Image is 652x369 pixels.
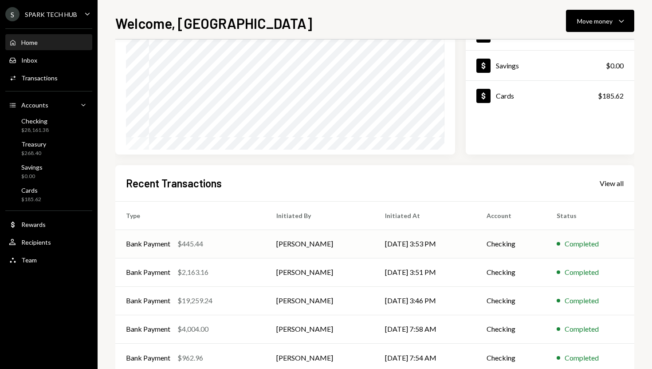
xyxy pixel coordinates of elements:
div: Completed [565,238,599,249]
td: [PERSON_NAME] [266,258,374,286]
div: $268.40 [21,150,46,157]
td: [DATE] 3:46 PM [374,286,476,315]
a: Team [5,252,92,268]
a: Cards$185.62 [5,184,92,205]
td: [DATE] 3:51 PM [374,258,476,286]
div: $185.62 [598,91,624,101]
th: Type [115,201,266,230]
td: [DATE] 3:53 PM [374,230,476,258]
div: Transactions [21,74,58,82]
div: Bank Payment [126,238,170,249]
td: [DATE] 7:58 AM [374,315,476,343]
div: Rewards [21,221,46,228]
div: Inbox [21,56,37,64]
a: Savings$0.00 [466,51,634,80]
a: Inbox [5,52,92,68]
a: View all [600,178,624,188]
th: Initiated At [374,201,476,230]
a: Accounts [5,97,92,113]
td: Checking [476,286,546,315]
a: Rewards [5,216,92,232]
div: $4,004.00 [177,324,208,334]
th: Account [476,201,546,230]
div: Bank Payment [126,267,170,278]
a: Savings$0.00 [5,161,92,182]
div: Treasury [21,140,46,148]
div: Bank Payment [126,295,170,306]
div: Savings [496,61,519,70]
div: Home [21,39,38,46]
div: $0.00 [606,60,624,71]
h1: Welcome, [GEOGRAPHIC_DATA] [115,14,312,32]
a: Home [5,34,92,50]
td: [PERSON_NAME] [266,286,374,315]
div: Cards [496,91,514,100]
div: Checking [21,117,49,125]
a: Cards$185.62 [466,81,634,111]
td: [PERSON_NAME] [266,315,374,343]
div: Accounts [21,101,48,109]
th: Initiated By [266,201,374,230]
div: Savings [21,163,43,171]
h2: Recent Transactions [126,176,222,190]
div: Completed [565,353,599,363]
div: Move money [577,16,613,26]
div: Recipients [21,238,51,246]
th: Status [546,201,634,230]
div: $185.62 [21,196,41,203]
td: Checking [476,258,546,286]
div: Completed [565,295,599,306]
div: $445.44 [177,238,203,249]
td: Checking [476,315,546,343]
div: Completed [565,324,599,334]
div: $962.96 [177,353,203,363]
td: Checking [476,230,546,258]
button: Move money [566,10,634,32]
div: Bank Payment [126,324,170,334]
div: S [5,7,20,21]
div: $0.00 [21,173,43,180]
div: SPARK TECH HUB [25,11,77,18]
div: $28,161.38 [21,127,49,134]
a: Recipients [5,234,92,250]
div: $19,259.24 [177,295,212,306]
a: Checking$28,161.38 [5,115,92,136]
div: Cards [21,186,41,194]
div: Team [21,256,37,264]
div: View all [600,179,624,188]
td: [PERSON_NAME] [266,230,374,258]
div: Completed [565,267,599,278]
a: Transactions [5,70,92,86]
a: Treasury$268.40 [5,138,92,159]
div: $2,163.16 [177,267,208,278]
div: Bank Payment [126,353,170,363]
